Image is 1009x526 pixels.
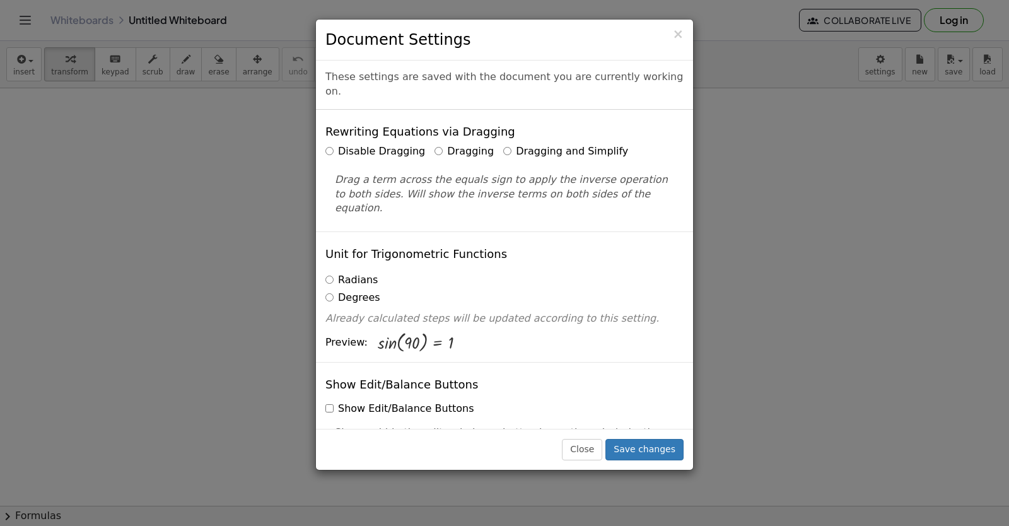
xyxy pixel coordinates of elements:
[325,276,334,284] input: Radians
[435,144,494,159] label: Dragging
[672,28,684,41] button: Close
[325,404,334,412] input: Show Edit/Balance Buttons
[325,29,684,50] h3: Document Settings
[325,273,378,288] label: Radians
[316,61,693,110] div: These settings are saved with the document you are currently working on.
[605,439,684,460] button: Save changes
[503,144,628,159] label: Dragging and Simplify
[325,144,425,159] label: Disable Dragging
[435,147,443,155] input: Dragging
[325,147,334,155] input: Disable Dragging
[503,147,511,155] input: Dragging and Simplify
[335,426,674,440] p: Show or hide the edit or balance button beneath each derivation.
[325,312,684,326] p: Already calculated steps will be updated according to this setting.
[672,26,684,42] span: ×
[325,291,380,305] label: Degrees
[562,439,602,460] button: Close
[325,293,334,301] input: Degrees
[325,248,507,260] h4: Unit for Trigonometric Functions
[325,402,474,416] label: Show Edit/Balance Buttons
[325,378,478,391] h4: Show Edit/Balance Buttons
[325,126,515,138] h4: Rewriting Equations via Dragging
[335,173,674,216] p: Drag a term across the equals sign to apply the inverse operation to both sides. Will show the in...
[325,336,368,350] span: Preview:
